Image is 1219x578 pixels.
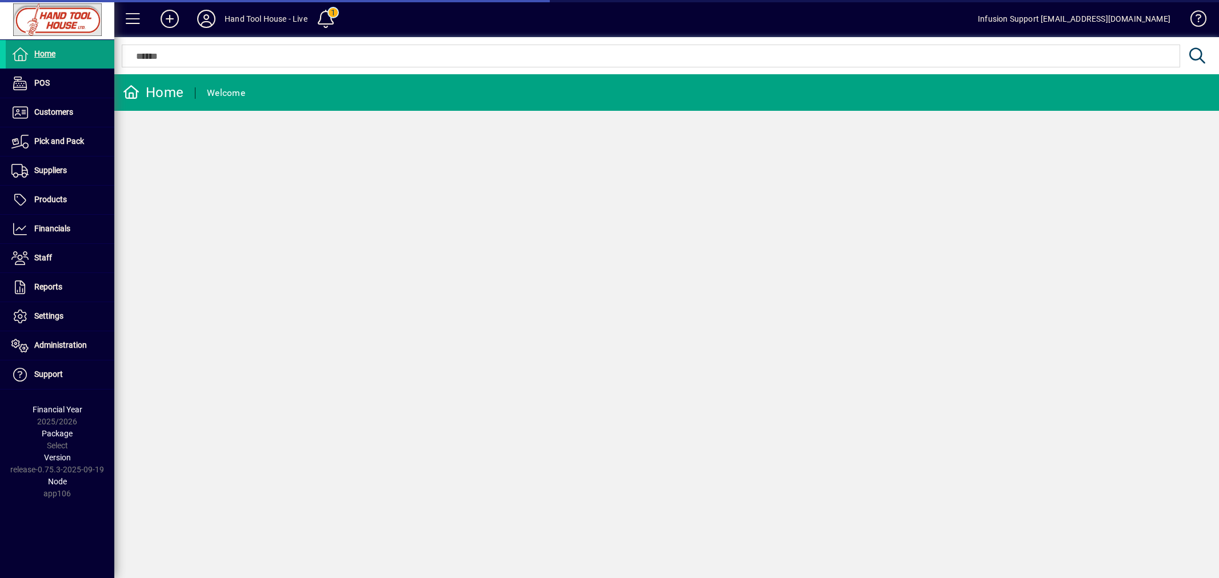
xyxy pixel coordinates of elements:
[225,10,307,28] div: Hand Tool House - Live
[34,195,67,204] span: Products
[34,166,67,175] span: Suppliers
[34,340,87,350] span: Administration
[42,429,73,438] span: Package
[34,49,55,58] span: Home
[34,370,63,379] span: Support
[6,360,114,389] a: Support
[6,331,114,360] a: Administration
[6,273,114,302] a: Reports
[978,10,1170,28] div: Infusion Support [EMAIL_ADDRESS][DOMAIN_NAME]
[188,9,225,29] button: Profile
[151,9,188,29] button: Add
[44,453,71,462] span: Version
[34,78,50,87] span: POS
[34,253,52,262] span: Staff
[34,137,84,146] span: Pick and Pack
[6,69,114,98] a: POS
[6,98,114,127] a: Customers
[34,311,63,320] span: Settings
[6,127,114,156] a: Pick and Pack
[34,107,73,117] span: Customers
[34,282,62,291] span: Reports
[33,405,82,414] span: Financial Year
[6,215,114,243] a: Financials
[48,477,67,486] span: Node
[6,302,114,331] a: Settings
[6,244,114,272] a: Staff
[6,186,114,214] a: Products
[34,224,70,233] span: Financials
[1182,2,1205,39] a: Knowledge Base
[207,84,245,102] div: Welcome
[6,156,114,185] a: Suppliers
[123,83,183,102] div: Home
